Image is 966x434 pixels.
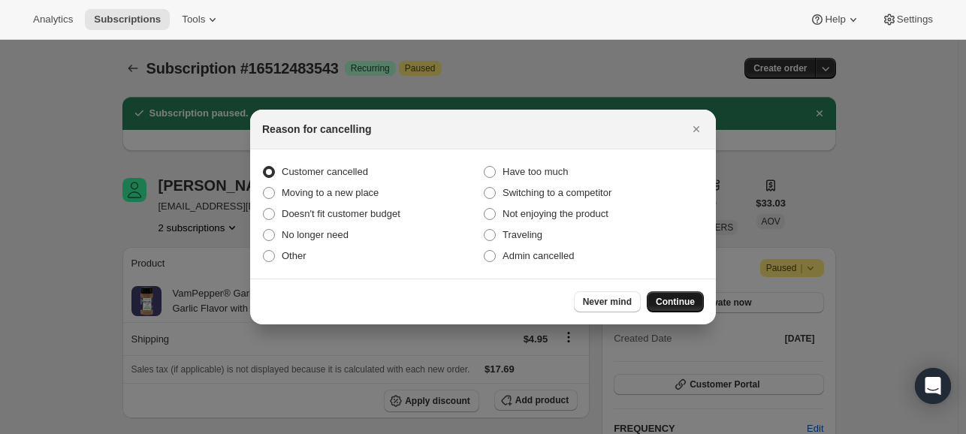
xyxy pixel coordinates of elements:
div: Open Intercom Messenger [915,368,951,404]
button: Tools [173,9,229,30]
span: Traveling [503,229,542,240]
span: Never mind [583,296,632,308]
button: Analytics [24,9,82,30]
span: Customer cancelled [282,166,368,177]
span: Other [282,250,306,261]
h2: Reason for cancelling [262,122,371,137]
button: Settings [873,9,942,30]
span: Have too much [503,166,568,177]
button: Never mind [574,291,641,312]
button: Close [686,119,707,140]
span: Analytics [33,14,73,26]
span: Moving to a new place [282,187,379,198]
span: Tools [182,14,205,26]
button: Help [801,9,869,30]
button: Subscriptions [85,9,170,30]
button: Continue [647,291,704,312]
span: Subscriptions [94,14,161,26]
span: Doesn't fit customer budget [282,208,400,219]
span: Switching to a competitor [503,187,611,198]
span: No longer need [282,229,349,240]
span: Not enjoying the product [503,208,608,219]
span: Help [825,14,845,26]
span: Continue [656,296,695,308]
span: Admin cancelled [503,250,574,261]
span: Settings [897,14,933,26]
